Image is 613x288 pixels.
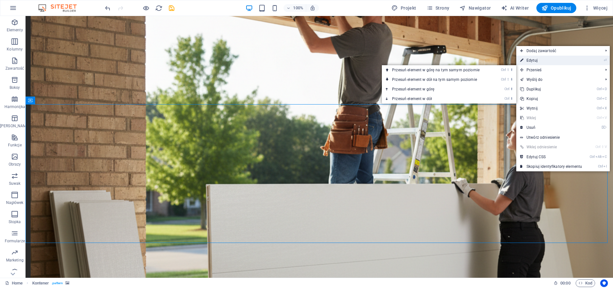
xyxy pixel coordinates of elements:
i: ⬇ [510,77,513,82]
button: Strony [424,3,452,13]
a: Kliknij, aby anulować zaznaczenie. Kliknij dwukrotnie, aby otworzyć Strony [5,279,23,287]
a: Ctrl⇧⬆Przesuń element w górę na tym samym poziomie [382,65,492,75]
h6: Czas sesji [554,279,571,287]
i: Ctrl [501,68,506,72]
button: undo [104,4,111,12]
a: CtrlISkopiuj identyfikatory elementu [516,162,586,171]
p: Marketing [6,258,24,263]
span: Kliknij, aby zaznaczyć. Kliknij dwukrotnie, aby edytować [32,279,49,287]
a: CtrlVWklej [516,113,586,123]
div: Projekt (Ctrl+Alt+Y) [389,3,419,13]
button: Kliknij tutaj, aby wyjść z trybu podglądu i kontynuować edycję [142,4,150,12]
i: X [602,106,607,110]
a: Utwórz odniesienie [516,133,610,142]
i: D [602,87,607,91]
p: Obrazy [9,162,21,167]
span: 00 00 [560,279,570,287]
i: Ctrl [597,87,602,91]
i: V [605,145,607,149]
i: Ctrl [501,77,506,82]
span: Projekt [391,5,416,11]
span: Przenieś [516,65,600,75]
i: ⌦ [602,125,607,129]
span: Nawigator [459,5,491,11]
span: Więcej [584,5,608,11]
i: Ctrl [504,97,510,101]
p: Stopka [9,219,21,224]
button: AI Writer [498,3,531,13]
a: Wyślij do [516,75,600,84]
a: CtrlCKopiuj [516,94,586,104]
i: ⇧ [507,68,510,72]
nav: breadcrumb [32,279,70,287]
span: Dodaj zawartość [516,46,600,56]
button: Opublikuj [536,3,576,13]
span: : [565,281,566,285]
a: Ctrl⬇Przesuń element w dół [382,94,492,104]
button: Nawigator [457,3,493,13]
a: CtrlXWytnij [516,104,586,113]
i: Ctrl [504,87,510,91]
span: Kod [579,279,592,287]
a: ⌦Usuń [516,123,586,132]
button: Więcej [581,3,610,13]
span: Opublikuj [541,5,571,11]
h6: 100% [293,4,303,12]
button: Usercentrics [600,279,608,287]
i: Ctrl [590,155,595,159]
img: Editor Logo [37,4,85,12]
button: Kod [576,279,595,287]
i: ⬇ [510,97,513,101]
p: Funkcje [8,143,22,148]
i: C [602,97,607,101]
button: reload [155,4,163,12]
i: Po zmianie rozmiaru automatycznie dostosowuje poziom powiększenia do wybranego urządzenia. [310,5,315,11]
a: ⏎Edytuj [516,56,586,65]
p: Nagłówek [6,200,24,205]
p: Kolumny [7,47,23,52]
i: I [603,164,607,168]
i: ⇧ [601,145,604,149]
p: Formularze [5,238,25,244]
p: Suwak [9,181,21,186]
a: Ctrl⇧⬇Przesuń element w dół na tym samym poziomie [382,75,492,84]
i: ⇧ [507,77,510,82]
i: ⏎ [604,58,607,62]
i: Ctrl [595,145,601,149]
a: CtrlAltCEdytuj CSS [516,152,586,162]
i: ⬆ [510,68,513,72]
span: AI Writer [501,5,529,11]
i: Ctrl [597,116,602,120]
span: . pattern [51,279,63,287]
i: V [602,116,607,120]
a: Ctrl⬆Przesuń element w górę [382,84,492,94]
i: Cofnij: Zmień nieprzezroczystość (Ctrl+Z) [104,4,111,12]
p: Elementy [7,27,23,33]
i: Zapisz (Ctrl+S) [168,4,175,12]
i: Ctrl [597,106,602,110]
i: Ctrl [598,164,603,168]
span: Strony [427,5,450,11]
button: save [168,4,175,12]
button: 100% [284,4,306,12]
i: ⬆ [510,87,513,91]
i: Alt [595,155,602,159]
i: Ctrl [597,97,602,101]
button: Projekt [389,3,419,13]
i: Ten element zawiera tło [65,281,69,285]
p: Boksy [10,85,20,90]
p: Harmonijka [4,104,25,109]
p: Zawartość [5,66,24,71]
a: Ctrl⇧VWklej odniesienie [516,142,586,152]
a: CtrlDDuplikuj [516,84,586,94]
i: C [602,155,607,159]
i: Przeładuj stronę [155,4,163,12]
